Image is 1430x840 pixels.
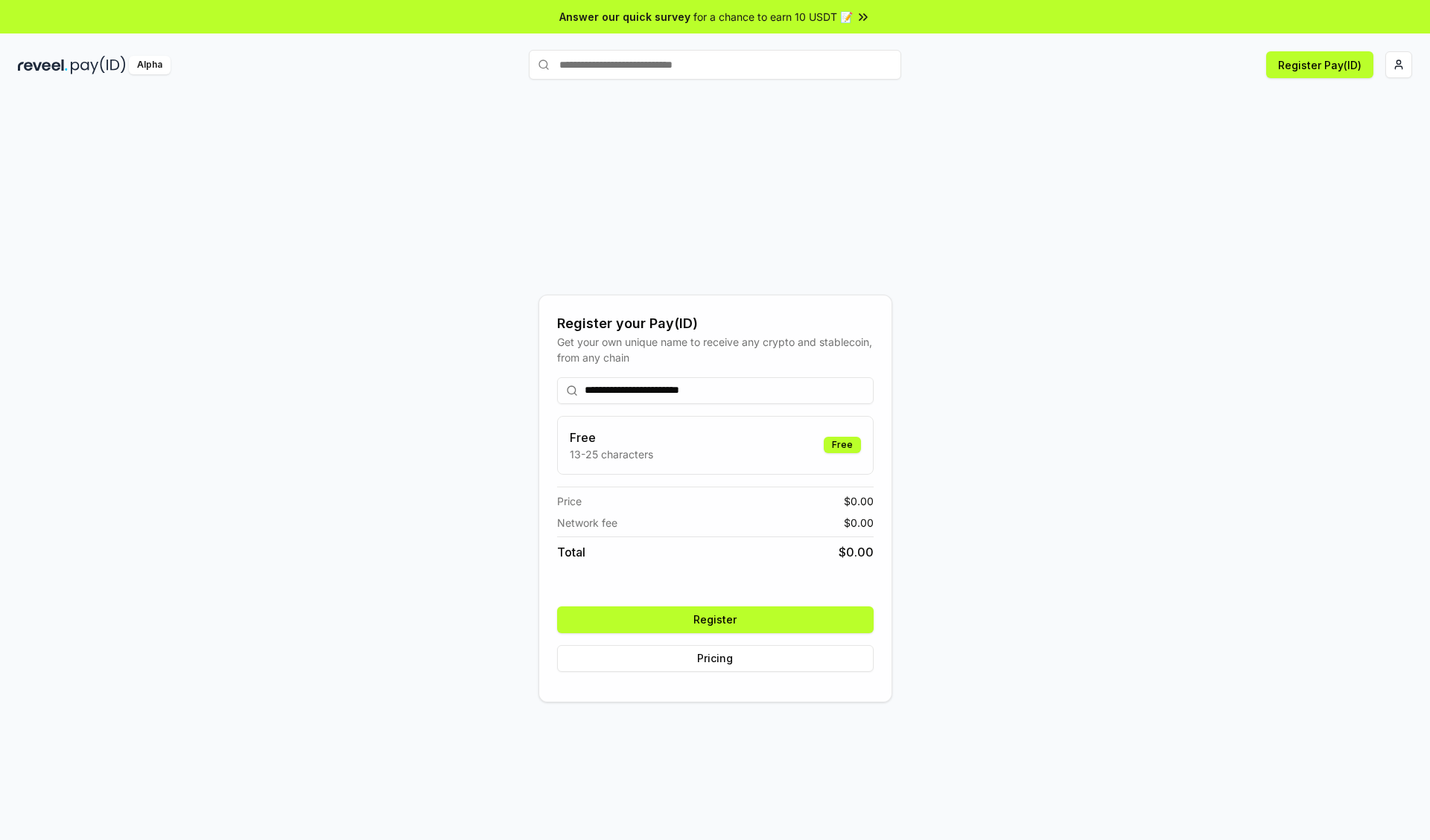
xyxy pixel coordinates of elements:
[557,543,585,561] span: Total
[557,334,874,365] div: Get your own unique name to receive any crypto and stablecoin, from any chain
[570,429,653,446] h3: Free
[1266,51,1373,78] button: Register Pay(ID)
[844,493,874,509] span: $ 0.00
[557,645,874,672] button: Pricing
[557,313,874,334] div: Register your Pay(ID)
[557,493,582,509] span: Price
[570,446,653,462] p: 13-25 characters
[71,56,126,74] img: pay_id
[557,515,617,530] span: Network fee
[824,437,861,453] div: Free
[693,9,853,25] span: for a chance to earn 10 USDT 📝
[839,543,874,561] span: $ 0.00
[559,9,690,25] span: Answer our quick survey
[557,606,874,633] button: Register
[18,56,68,74] img: reveel_dark
[129,56,171,74] div: Alpha
[844,515,874,530] span: $ 0.00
